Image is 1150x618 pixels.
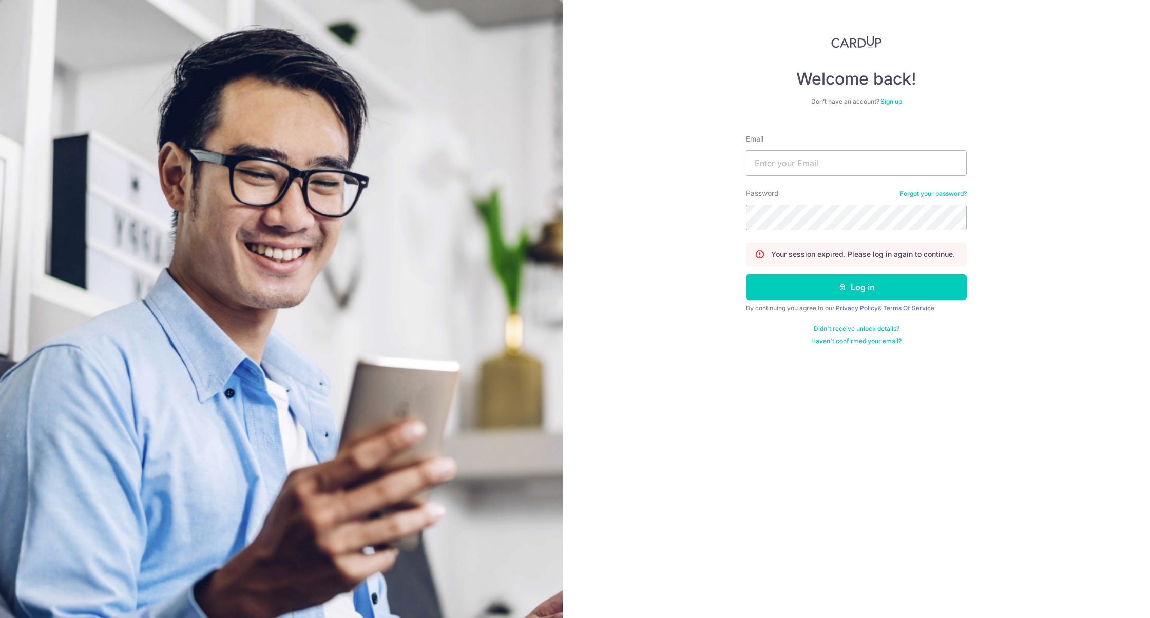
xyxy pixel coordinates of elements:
[746,274,967,300] button: Log in
[900,190,967,198] a: Forgot your password?
[746,97,967,106] div: Don’t have an account?
[746,134,763,144] label: Email
[771,249,955,260] p: Your session expired. Please log in again to continue.
[831,36,881,48] img: CardUp Logo
[836,304,878,312] a: Privacy Policy
[746,150,967,176] input: Enter your Email
[814,325,899,333] a: Didn't receive unlock details?
[746,304,967,312] div: By continuing you agree to our &
[746,69,967,89] h4: Welcome back!
[811,337,902,345] a: Haven't confirmed your email?
[746,188,779,198] label: Password
[883,304,934,312] a: Terms Of Service
[880,97,902,105] a: Sign up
